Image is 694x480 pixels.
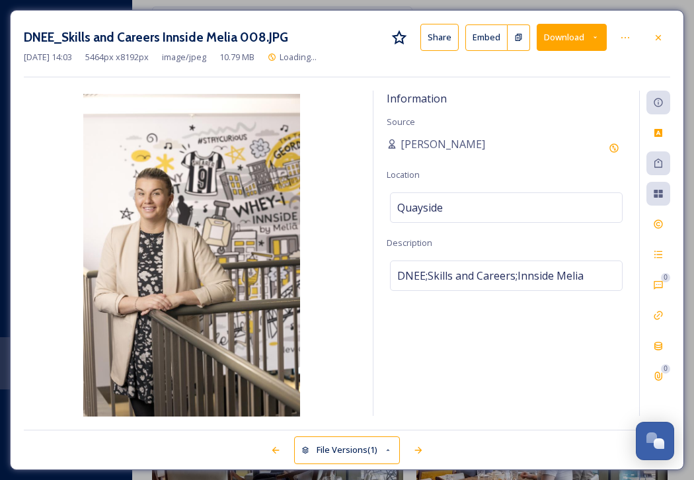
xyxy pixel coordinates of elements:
[397,268,584,284] span: DNEE;Skills and Careers;Innside Melia
[85,51,149,63] span: 5464 px x 8192 px
[636,422,674,460] button: Open Chat
[162,51,206,63] span: image/jpeg
[24,94,360,419] img: 2868cb38-f6d7-4176-af09-4fbce70b4074.jpg
[537,24,607,51] button: Download
[465,24,508,51] button: Embed
[397,200,443,216] span: Quayside
[661,273,670,282] div: 0
[24,28,288,47] h3: DNEE_Skills and Careers Innside Melia 008.JPG
[387,91,447,106] span: Information
[401,136,485,152] span: [PERSON_NAME]
[387,116,415,128] span: Source
[387,237,432,249] span: Description
[420,24,459,51] button: Share
[219,51,254,63] span: 10.79 MB
[661,364,670,374] div: 0
[24,51,72,63] span: [DATE] 14:03
[294,436,400,463] button: File Versions(1)
[280,51,317,63] span: Loading...
[387,169,420,180] span: Location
